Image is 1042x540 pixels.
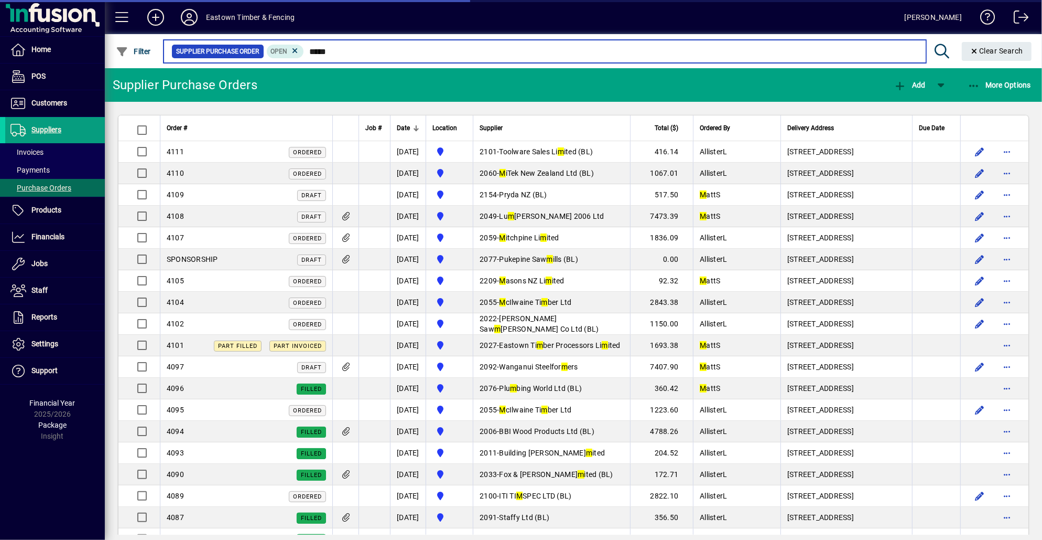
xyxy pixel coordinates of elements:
[905,9,962,26] div: [PERSON_NAME]
[480,341,497,350] span: 2027
[780,507,912,528] td: [STREET_ADDRESS]
[500,513,550,522] span: Staffy Ltd (BL)
[293,171,322,177] span: Ordered
[700,470,727,479] span: AllisterL
[780,464,912,485] td: [STREET_ADDRESS]
[998,229,1015,246] button: More options
[293,278,322,285] span: Ordered
[780,399,912,421] td: [STREET_ADDRESS]
[700,363,706,371] em: M
[480,427,497,436] span: 2006
[473,249,630,270] td: -
[480,492,497,500] span: 2100
[473,141,630,163] td: -
[500,406,506,414] em: M
[998,208,1015,225] button: More options
[390,421,426,442] td: [DATE]
[630,399,693,421] td: 1223.60
[500,234,506,242] em: M
[998,165,1015,182] button: More options
[971,186,988,203] button: Edit
[780,421,912,442] td: [STREET_ADDRESS]
[700,384,720,393] span: attS
[473,206,630,227] td: -
[971,315,988,332] button: Edit
[116,47,151,56] span: Filter
[971,294,988,311] button: Edit
[971,143,988,160] button: Edit
[218,343,257,350] span: Part Filled
[167,190,184,199] span: 4109
[5,90,105,117] a: Customers
[700,169,727,177] span: AllisterL
[971,165,988,182] button: Edit
[500,492,572,500] span: ITI TI SPEC LTD (BL)
[541,406,548,414] em: m
[655,122,678,134] span: Total ($)
[630,335,693,356] td: 1693.38
[432,122,466,134] div: Location
[5,161,105,179] a: Payments
[5,37,105,63] a: Home
[301,450,322,457] span: Filled
[301,257,322,263] span: Draft
[31,366,58,375] span: Support
[700,298,727,306] span: AllisterL
[547,255,553,263] em: m
[432,490,466,502] span: Holyoake St
[167,298,184,306] span: 4104
[787,122,834,134] span: Delivery Address
[998,337,1015,354] button: More options
[167,122,326,134] div: Order #
[500,147,593,156] span: Toolware Sales Li ited (BL)
[293,300,322,306] span: Ordered
[602,341,608,350] em: m
[301,214,322,220] span: Draft
[998,251,1015,268] button: More options
[480,449,497,457] span: 2011
[31,125,61,134] span: Suppliers
[301,364,322,371] span: Draft
[432,122,457,134] span: Location
[500,384,582,393] span: Plu bing World Ltd (BL)
[301,429,322,436] span: Filled
[301,192,322,199] span: Draft
[473,163,630,184] td: -
[167,492,184,500] span: 4089
[167,341,184,350] span: 4101
[432,296,466,309] span: Holyoake St
[510,384,516,393] em: m
[31,232,64,241] span: Financials
[432,339,466,352] span: Holyoake St
[390,335,426,356] td: [DATE]
[397,122,410,134] span: Date
[965,76,1034,94] button: More Options
[971,229,988,246] button: Edit
[480,363,497,371] span: 2092
[780,184,912,206] td: [STREET_ADDRESS]
[919,122,954,134] div: Due Date
[5,278,105,304] a: Staff
[500,255,579,263] span: Pukepine Saw ills (BL)
[700,449,727,457] span: AllisterL
[971,208,988,225] button: Edit
[630,421,693,442] td: 4788.26
[5,224,105,250] a: Financials
[432,188,466,201] span: Holyoake St
[390,356,426,378] td: [DATE]
[167,363,184,371] span: 4097
[962,42,1032,61] button: Clear
[780,378,912,399] td: [STREET_ADDRESS]
[968,81,1032,89] span: More Options
[630,442,693,464] td: 204.52
[500,298,572,306] span: cIlwaine Ti ber Ltd
[500,406,572,414] span: cIlwaine Ti ber Ltd
[630,141,693,163] td: 416.14
[480,314,599,333] span: [PERSON_NAME] Saw [PERSON_NAME] Co Ltd (BL)
[293,321,322,328] span: Ordered
[10,148,44,156] span: Invoices
[630,378,693,399] td: 360.42
[578,470,584,479] em: m
[167,122,187,134] span: Order #
[998,380,1015,397] button: More options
